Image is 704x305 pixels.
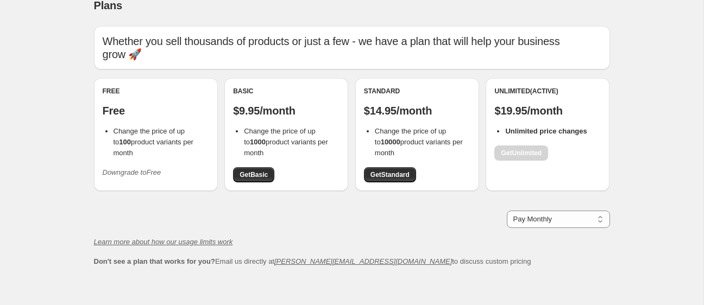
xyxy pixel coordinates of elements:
[94,238,233,246] a: Learn more about how our usage limits work
[375,127,463,157] span: Change the price of up to product variants per month
[103,87,209,96] div: Free
[103,168,161,176] i: Downgrade to Free
[494,104,601,117] p: $19.95/month
[119,138,131,146] b: 100
[94,257,531,265] span: Email us directly at to discuss custom pricing
[240,170,268,179] span: Get Basic
[381,138,400,146] b: 10000
[505,127,587,135] b: Unlimited price changes
[244,127,328,157] span: Change the price of up to product variants per month
[103,104,209,117] p: Free
[233,104,340,117] p: $9.95/month
[114,127,193,157] span: Change the price of up to product variants per month
[364,167,416,182] a: GetStandard
[250,138,266,146] b: 1000
[494,87,601,96] div: Unlimited (Active)
[233,87,340,96] div: Basic
[94,257,215,265] b: Don't see a plan that works for you?
[370,170,410,179] span: Get Standard
[103,35,601,61] p: Whether you sell thousands of products or just a few - we have a plan that will help your busines...
[96,164,168,181] button: Downgrade toFree
[364,104,470,117] p: $14.95/month
[233,167,274,182] a: GetBasic
[364,87,470,96] div: Standard
[274,257,452,265] a: [PERSON_NAME][EMAIL_ADDRESS][DOMAIN_NAME]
